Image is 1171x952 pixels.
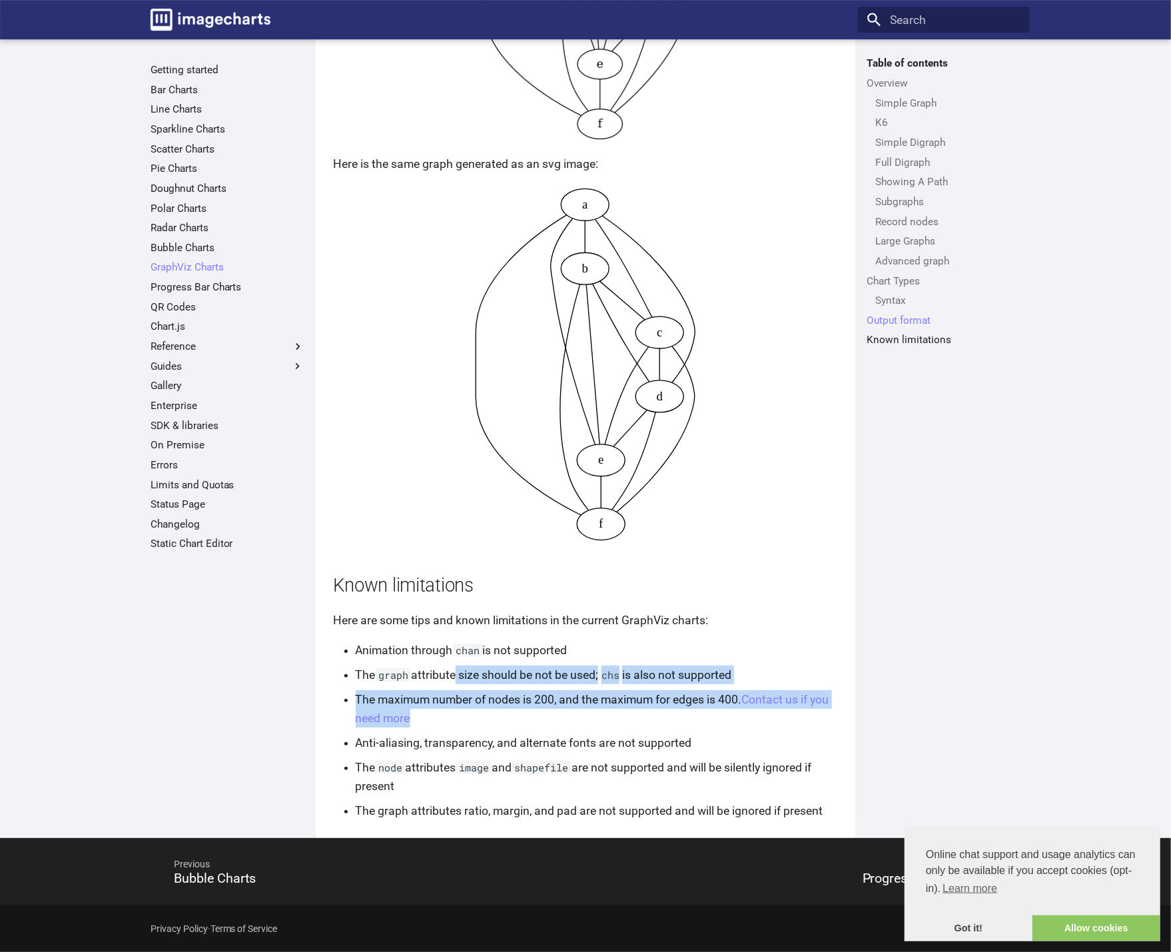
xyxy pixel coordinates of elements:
[334,155,838,173] p: Here is the same graph generated as an svg image:
[905,825,1160,941] div: cookieconsent
[151,182,304,195] a: Doughnut Charts
[151,915,278,942] div: -
[858,7,1029,33] input: Search
[356,690,838,727] li: The maximum number of nodes is 200, and the maximum for edges is 400.
[151,320,304,333] a: Chart.js
[472,185,699,544] img: Dependency graph as a svg image
[151,162,304,175] a: Pie Charts
[858,57,1029,346] nav: Table of contents
[334,573,838,599] h2: Known limitations
[456,761,492,774] code: image
[585,841,1030,902] a: NextProgress Bar Charts
[876,116,1021,129] a: K6
[145,3,276,36] a: Image-Charts documentation
[876,254,1021,268] a: Advanced graph
[941,879,999,899] a: learn more about cookies
[356,666,838,684] li: The attribute size should be not be used; is also not supported
[151,399,304,412] a: Enterprise
[876,195,1021,209] a: Subgraphs
[376,668,412,682] code: graph
[151,498,304,511] a: Status Page
[867,294,1020,307] nav: Chart Types
[151,478,304,492] a: Limits and Quotas
[585,847,994,882] span: Next
[151,458,304,472] a: Errors
[1032,915,1160,942] a: allow cookies
[151,241,304,254] a: Bubble Charts
[210,923,278,934] a: Terms of Service
[151,9,270,31] img: logo
[512,761,572,774] code: shapefile
[159,847,568,882] span: Previous
[876,294,1021,307] a: Syntax
[867,77,1020,90] a: Overview
[151,143,304,156] a: Scatter Charts
[151,261,304,274] a: GraphViz Charts
[598,668,622,682] code: chs
[141,841,585,902] a: PreviousBubble Charts
[863,871,980,886] span: Progress Bar Charts
[151,123,304,136] a: Sparkline Charts
[876,215,1021,229] a: Record nodes
[151,103,304,116] a: Line Charts
[356,733,838,752] li: Anti-aliasing, transparency, and alternate fonts are not supported
[867,314,1020,327] a: Output format
[453,644,483,657] code: chan
[151,340,304,353] label: Reference
[151,360,304,373] label: Guides
[174,871,256,886] span: Bubble Charts
[356,801,838,820] li: The graph attributes ratio, margin, and pad are not supported and will be ignored if present
[876,136,1021,149] a: Simple Digraph
[151,379,304,392] a: Gallery
[151,202,304,215] a: Polar Charts
[151,221,304,235] a: Radar Charts
[905,915,1032,942] a: dismiss cookie message
[151,280,304,294] a: Progress Bar Charts
[151,537,304,550] a: Static Chart Editor
[876,97,1021,110] a: Simple Graph
[356,641,838,660] li: Animation through is not supported
[858,57,1029,70] label: Table of contents
[376,761,406,774] code: node
[151,518,304,531] a: Changelog
[151,83,304,97] a: Bar Charts
[876,175,1021,189] a: Showing A Path
[151,419,304,432] a: SDK & libraries
[876,156,1021,169] a: Full Digraph
[151,300,304,314] a: QR Codes
[867,274,1020,288] a: Chart Types
[356,758,838,795] li: The attributes and are not supported and will be silently ignored if present
[926,847,1139,899] span: Online chat support and usage analytics can only be available if you accept cookies (opt-in).
[867,97,1020,268] nav: Overview
[151,923,208,934] a: Privacy Policy
[151,438,304,452] a: On Premise
[876,235,1021,248] a: Large Graphs
[151,63,304,77] a: Getting started
[867,333,1020,346] a: Known limitations
[334,611,838,630] p: Here are some tips and known limitations in the current GraphViz charts:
